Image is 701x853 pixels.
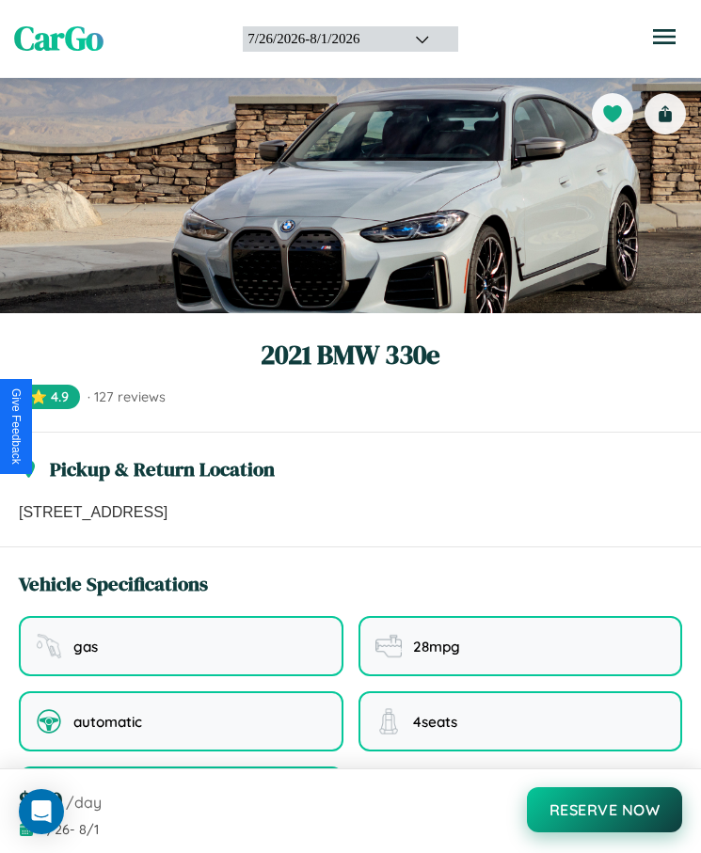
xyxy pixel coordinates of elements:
[40,821,99,838] span: 7 / 26 - 8 / 1
[66,793,102,812] span: /day
[19,336,682,373] h1: 2021 BMW 330e
[14,16,104,61] span: CarGo
[375,708,402,735] img: seating
[73,713,142,731] span: automatic
[19,385,80,409] span: ⭐ 4.9
[19,789,64,834] div: Open Intercom Messenger
[527,787,683,832] button: Reserve Now
[19,570,208,597] h3: Vehicle Specifications
[36,633,62,659] img: fuel type
[413,713,457,731] span: 4 seats
[50,455,275,482] h3: Pickup & Return Location
[9,388,23,465] div: Give Feedback
[88,388,166,405] span: · 127 reviews
[247,31,391,47] div: 7 / 26 / 2026 - 8 / 1 / 2026
[73,638,98,656] span: gas
[19,784,62,815] span: $ 160
[375,633,402,659] img: fuel efficiency
[413,638,460,656] span: 28 mpg
[19,501,682,524] p: [STREET_ADDRESS]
